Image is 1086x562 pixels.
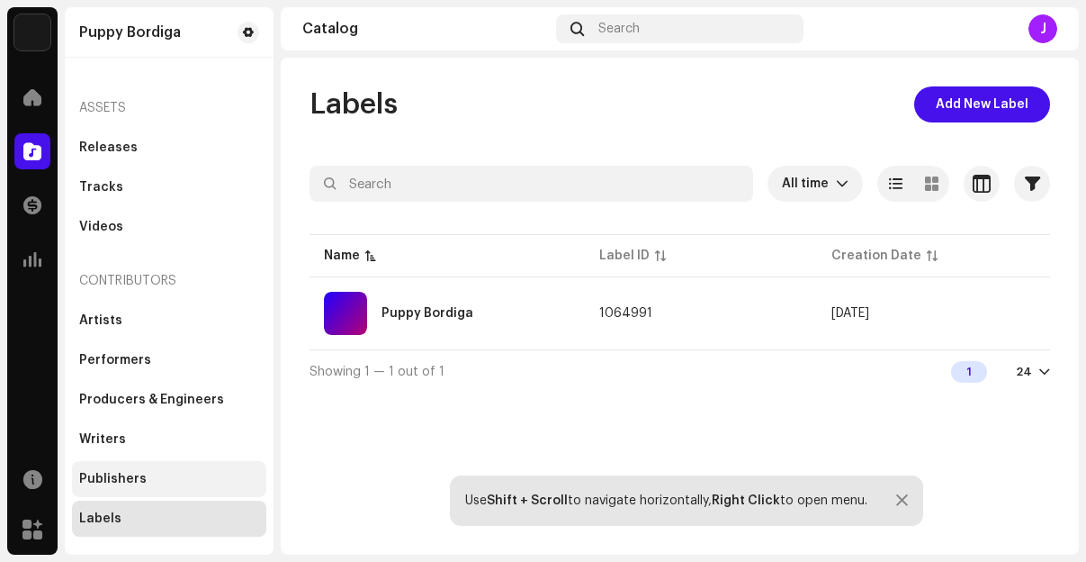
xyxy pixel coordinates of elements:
[72,259,266,303] re-a-nav-header: Contributors
[914,86,1050,122] button: Add New Label
[72,421,266,458] re-m-nav-item: Writers
[936,86,1028,122] span: Add New Label
[79,512,121,526] div: Labels
[72,169,266,205] re-m-nav-item: Tracks
[836,166,848,202] div: dropdown trigger
[1028,14,1057,43] div: J
[79,180,123,195] div: Tracks
[79,140,138,155] div: Releases
[79,313,122,328] div: Artists
[72,382,266,418] re-m-nav-item: Producers & Engineers
[381,307,473,320] div: Puppy Bordiga
[72,501,266,537] re-m-nav-item: Labels
[487,494,568,507] strong: Shift + Scroll
[79,432,126,447] div: Writers
[712,494,780,507] strong: Right Click
[72,303,266,339] re-m-nav-item: Artists
[72,130,266,166] re-m-nav-item: Releases
[72,342,266,378] re-m-nav-item: Performers
[79,393,224,407] div: Producers & Engineers
[1016,365,1032,379] div: 24
[72,461,266,497] re-m-nav-item: Publishers
[302,22,549,36] div: Catalog
[831,307,869,320] span: Oct 9, 2025
[599,307,652,320] span: 1064991
[310,166,753,202] input: Search
[79,220,123,234] div: Videos
[310,86,398,122] span: Labels
[72,209,266,245] re-m-nav-item: Videos
[79,25,181,40] div: Puppy Bordiga
[598,22,640,36] span: Search
[782,166,836,202] span: All time
[310,366,444,378] span: Showing 1 — 1 out of 1
[951,361,987,383] div: 1
[79,353,151,367] div: Performers
[79,472,147,486] div: Publishers
[14,14,50,50] img: 33004b37-325d-4a8b-b51f-c12e9b964943
[324,247,360,265] div: Name
[465,494,867,508] div: Use to navigate horizontally, to open menu.
[831,247,921,265] div: Creation Date
[599,247,650,265] div: Label ID
[72,86,266,130] re-a-nav-header: Assets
